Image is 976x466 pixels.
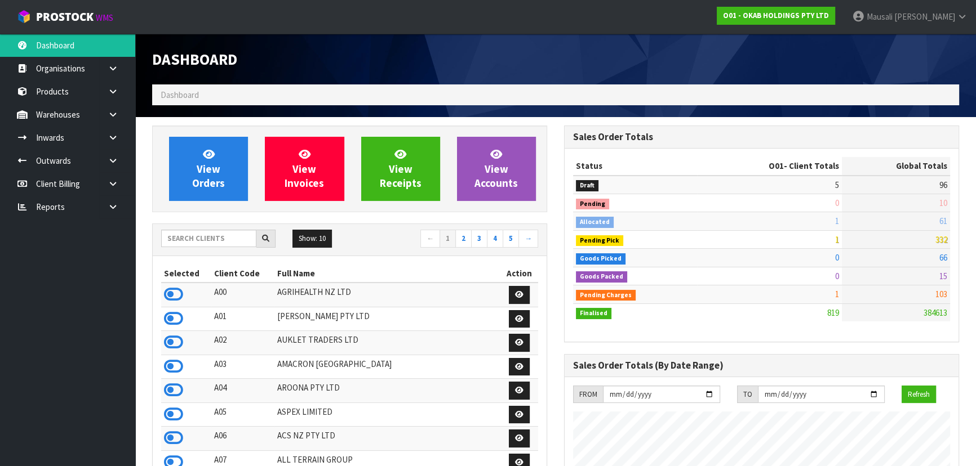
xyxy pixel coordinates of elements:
td: A01 [211,307,274,331]
th: Full Name [274,265,500,283]
a: ViewAccounts [457,137,536,201]
span: Pending Pick [576,235,623,247]
span: View Invoices [285,147,324,190]
span: Mausali [867,11,893,22]
span: Finalised [576,308,611,319]
span: O01 [769,160,784,171]
span: 61 [939,216,947,226]
td: A03 [211,355,274,379]
small: WMS [96,12,113,23]
strong: O01 - OKAB HOLDINGS PTY LTD [723,11,829,20]
span: 103 [935,289,947,299]
span: Draft [576,180,598,191]
button: Refresh [902,386,936,404]
th: Global Totals [842,157,950,175]
th: - Client Totals [697,157,842,175]
span: 1 [835,289,839,299]
a: ← [420,230,440,248]
span: 1 [835,234,839,245]
th: Status [573,157,697,175]
td: AROONA PTY LTD [274,379,500,403]
td: A06 [211,427,274,451]
span: View Orders [192,147,225,190]
span: Allocated [576,217,614,228]
td: ACS NZ PTY LTD [274,427,500,451]
td: A02 [211,331,274,355]
span: Pending Charges [576,290,636,301]
span: 819 [827,307,839,318]
a: 2 [455,230,472,248]
span: 66 [939,252,947,263]
span: Goods Packed [576,271,627,283]
th: Client Code [211,265,274,283]
input: Search clients [161,230,256,247]
td: AUKLET TRADERS LTD [274,331,500,355]
span: 332 [935,234,947,245]
div: FROM [573,386,603,404]
div: TO [737,386,758,404]
span: Dashboard [152,50,237,69]
td: A04 [211,379,274,403]
a: 1 [440,230,456,248]
td: A05 [211,402,274,427]
img: cube-alt.png [17,10,31,24]
th: Selected [161,265,211,283]
a: O01 - OKAB HOLDINGS PTY LTD [717,7,835,25]
a: 4 [487,230,503,248]
span: 96 [939,180,947,190]
h3: Sales Order Totals (By Date Range) [573,360,950,371]
span: Goods Picked [576,253,625,265]
a: ViewOrders [169,137,248,201]
a: ViewInvoices [265,137,344,201]
span: 5 [835,180,839,190]
td: AGRIHEALTH NZ LTD [274,283,500,307]
a: 3 [471,230,487,248]
td: ASPEX LIMITED [274,402,500,427]
span: 1 [835,216,839,226]
a: → [518,230,538,248]
span: View Accounts [474,147,518,190]
td: A00 [211,283,274,307]
span: Dashboard [161,89,199,100]
span: 10 [939,198,947,208]
nav: Page navigation [358,230,539,249]
span: 0 [835,198,839,208]
span: 15 [939,271,947,281]
a: 5 [503,230,519,248]
td: AMACRON [GEOGRAPHIC_DATA] [274,355,500,379]
span: [PERSON_NAME] [894,11,955,22]
span: 384613 [924,307,947,318]
span: Pending [576,199,609,210]
span: 0 [835,271,839,281]
button: Show: 10 [292,230,332,248]
span: ProStock [36,10,94,24]
th: Action [500,265,538,283]
a: ViewReceipts [361,137,440,201]
td: [PERSON_NAME] PTY LTD [274,307,500,331]
span: 0 [835,252,839,263]
h3: Sales Order Totals [573,132,950,142]
span: View Receipts [380,147,422,190]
